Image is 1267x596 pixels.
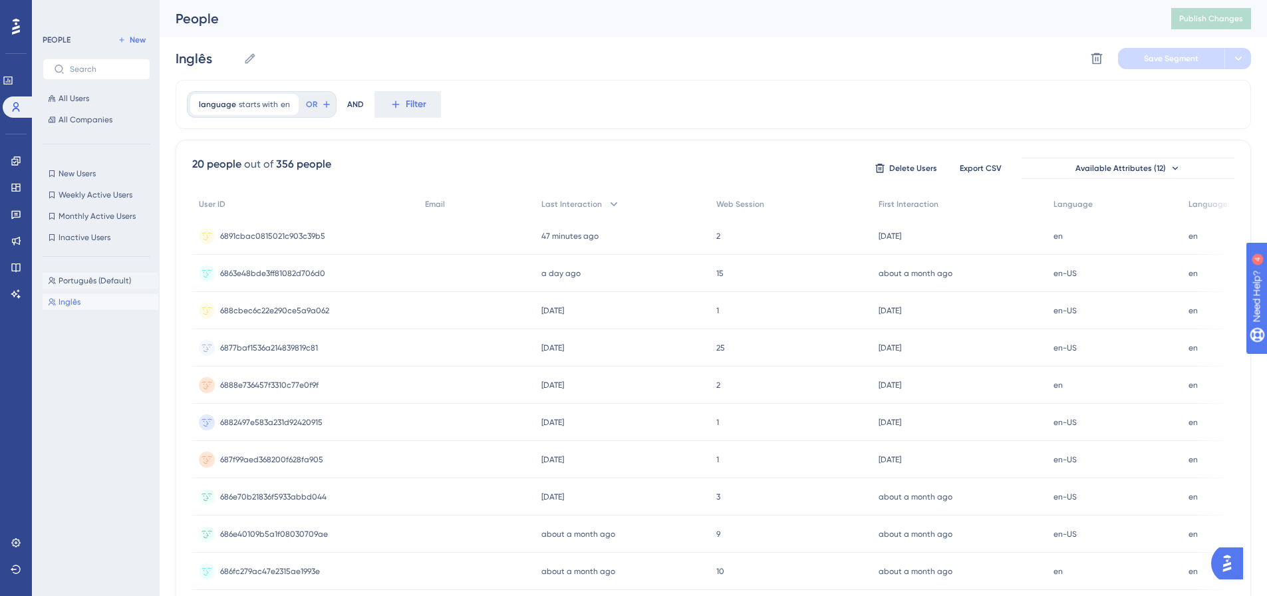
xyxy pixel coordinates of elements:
span: en-US [1054,305,1077,316]
button: Export CSV [947,158,1014,179]
span: New [130,35,146,45]
span: 3 [716,492,720,502]
span: en-US [1054,268,1077,279]
time: about a month ago [541,567,615,576]
time: about a month ago [879,269,952,278]
time: about a month ago [879,567,952,576]
span: 6863e48bde3ff81082d706d0 [220,268,325,279]
time: about a month ago [879,492,952,502]
time: [DATE] [879,418,901,427]
time: [DATE] [541,343,564,353]
span: 6888e736457f3310c77e0f9f [220,380,319,390]
span: en [1054,380,1063,390]
span: Language [1189,199,1228,210]
span: en [1189,566,1198,577]
span: 686e40109b5a1f08030709ae [220,529,328,539]
time: about a month ago [541,529,615,539]
span: Monthly Active Users [59,211,136,222]
span: Português (Default) [59,275,131,286]
time: 47 minutes ago [541,231,599,241]
span: Available Attributes (12) [1075,163,1166,174]
time: [DATE] [541,306,564,315]
input: Segment Name [176,49,238,68]
button: All Users [43,90,150,106]
span: en [1189,305,1198,316]
span: 6877baf1536a214839819c81 [220,343,318,353]
span: 6882497e583a231d92420915 [220,417,323,428]
div: 20 people [192,156,241,172]
span: 687f99aed368200f628fa905 [220,454,323,465]
span: Weekly Active Users [59,190,132,200]
time: [DATE] [879,455,901,464]
span: en [281,99,290,110]
button: Publish Changes [1171,8,1251,29]
span: Last Interaction [541,199,602,210]
span: en-US [1054,492,1077,502]
span: Inglês [59,297,80,307]
span: All Companies [59,114,112,125]
span: Need Help? [31,3,83,19]
time: [DATE] [879,306,901,315]
button: Português (Default) [43,273,158,289]
span: 688cbec6c22e290ce5a9a062 [220,305,329,316]
span: en [1189,231,1198,241]
span: en [1189,380,1198,390]
span: 1 [716,454,719,465]
span: Export CSV [960,163,1002,174]
input: Search [70,65,139,74]
button: Filter [374,91,441,118]
span: en-US [1054,343,1077,353]
span: 6891cbac0815021c903c39b5 [220,231,325,241]
span: Delete Users [889,163,937,174]
time: [DATE] [541,418,564,427]
button: OR [304,94,333,115]
span: 10 [716,566,724,577]
span: en [1189,454,1198,465]
span: en [1054,231,1063,241]
span: 25 [716,343,725,353]
span: en-US [1054,454,1077,465]
span: Publish Changes [1179,13,1243,24]
span: 2 [716,231,720,241]
span: en-US [1054,417,1077,428]
span: en [1189,492,1198,502]
div: 356 people [276,156,331,172]
span: en [1189,343,1198,353]
span: 686fc279ac47e2315ae1993e [220,566,320,577]
time: [DATE] [879,343,901,353]
iframe: UserGuiding AI Assistant Launcher [1211,543,1251,583]
time: [DATE] [541,455,564,464]
time: about a month ago [879,529,952,539]
span: en-US [1054,529,1077,539]
span: 686e70b21836f5933abbd044 [220,492,327,502]
button: Weekly Active Users [43,187,150,203]
span: User ID [199,199,225,210]
button: New [113,32,150,48]
button: Delete Users [873,158,939,179]
span: Web Session [716,199,764,210]
time: [DATE] [879,380,901,390]
span: OR [306,99,317,110]
time: a day ago [541,269,581,278]
button: Inglês [43,294,158,310]
span: 1 [716,305,719,316]
button: Monthly Active Users [43,208,150,224]
time: [DATE] [541,492,564,502]
button: Save Segment [1118,48,1224,69]
span: Email [425,199,445,210]
div: PEOPLE [43,35,70,45]
span: New Users [59,168,96,179]
button: All Companies [43,112,150,128]
time: [DATE] [541,380,564,390]
span: Filter [406,96,426,112]
div: AND [347,91,364,118]
button: New Users [43,166,150,182]
span: Save Segment [1144,53,1198,64]
div: out of [244,156,273,172]
div: 4 [92,7,96,17]
span: starts with [239,99,278,110]
time: [DATE] [879,231,901,241]
span: en [1054,566,1063,577]
span: First Interaction [879,199,938,210]
span: en [1189,268,1198,279]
